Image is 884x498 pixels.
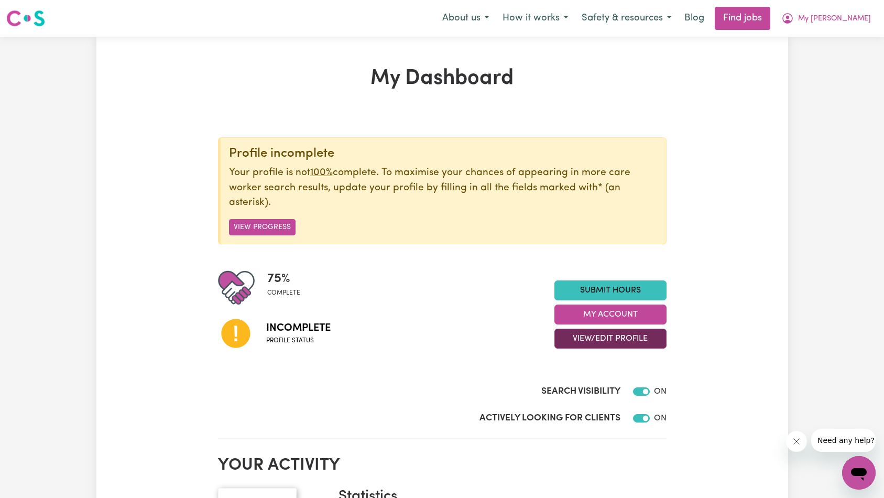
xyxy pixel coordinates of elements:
[218,456,667,475] h2: Your activity
[678,7,711,30] a: Blog
[479,412,620,425] label: Actively Looking for Clients
[6,9,45,28] img: Careseekers logo
[218,66,667,91] h1: My Dashboard
[310,168,333,178] u: 100%
[267,269,300,288] span: 75 %
[798,13,871,25] span: My [PERSON_NAME]
[554,329,667,349] button: View/Edit Profile
[654,414,667,423] span: ON
[6,6,45,30] a: Careseekers logo
[554,280,667,300] a: Submit Hours
[842,456,876,490] iframe: Button to launch messaging window
[554,305,667,324] button: My Account
[496,7,575,29] button: How it works
[266,320,331,336] span: Incomplete
[266,336,331,345] span: Profile status
[267,288,300,298] span: complete
[229,146,658,161] div: Profile incomplete
[541,385,620,398] label: Search Visibility
[229,219,296,235] button: View Progress
[267,269,309,306] div: Profile completeness: 75%
[786,431,807,452] iframe: Close message
[575,7,678,29] button: Safety & resources
[435,7,496,29] button: About us
[229,166,658,211] p: Your profile is not complete. To maximise your chances of appearing in more care worker search re...
[654,387,667,396] span: ON
[715,7,770,30] a: Find jobs
[811,429,876,452] iframe: Message from company
[774,7,878,29] button: My Account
